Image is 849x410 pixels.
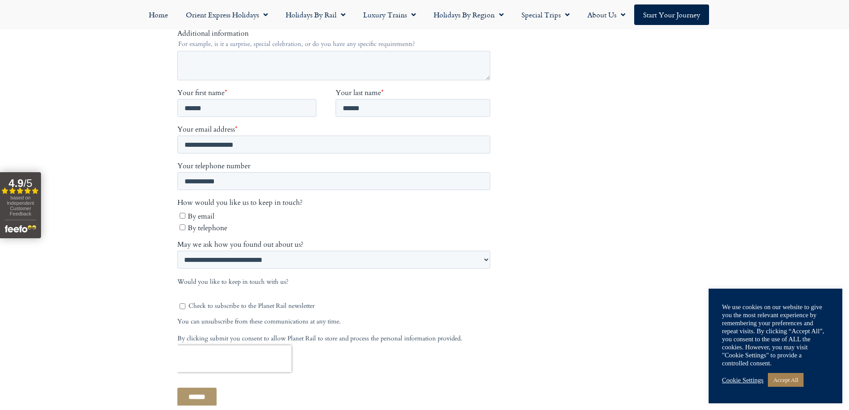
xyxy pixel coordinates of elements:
[722,303,829,367] div: We use cookies on our website to give you the most relevant experience by remembering your prefer...
[354,4,425,25] a: Luxury Trains
[4,4,845,25] nav: Menu
[634,4,709,25] a: Start your Journey
[425,4,513,25] a: Holidays by Region
[722,376,763,384] a: Cookie Settings
[768,373,804,387] a: Accept All
[578,4,634,25] a: About Us
[277,4,354,25] a: Holidays by Rail
[513,4,578,25] a: Special Trips
[140,4,177,25] a: Home
[177,4,277,25] a: Orient Express Holidays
